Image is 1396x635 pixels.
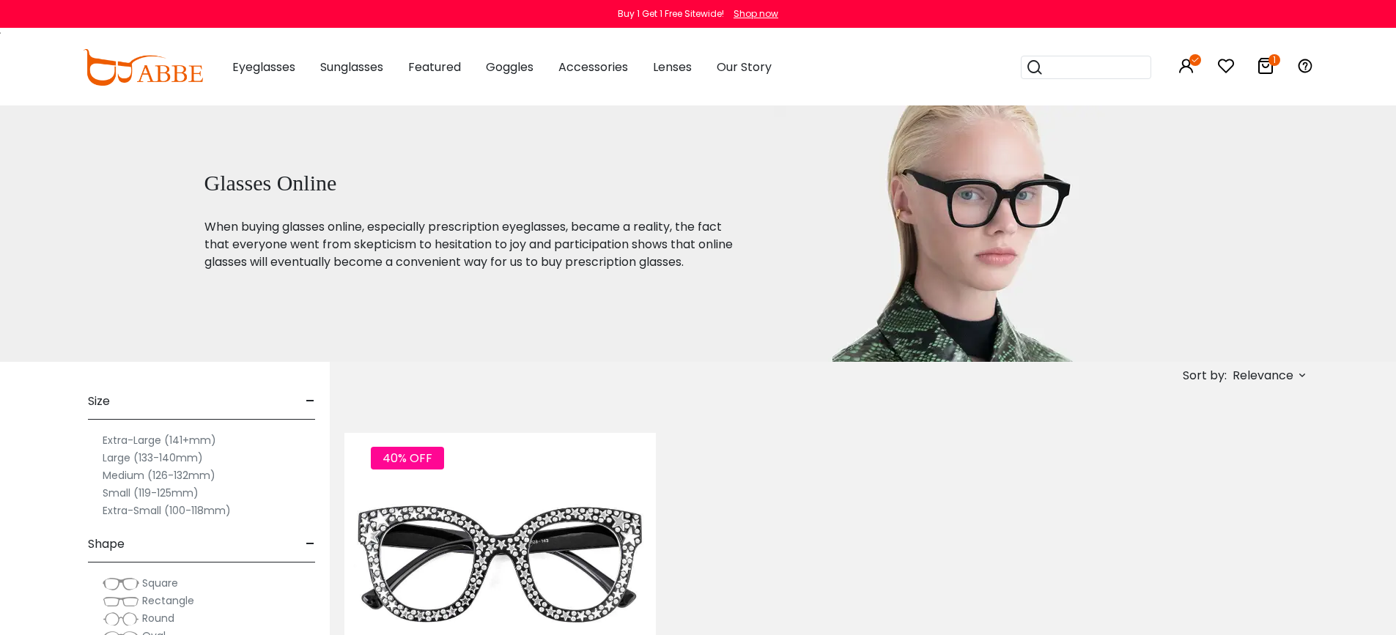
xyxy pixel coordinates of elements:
[618,7,724,21] div: Buy 1 Get 1 Free Sitewide!
[1268,54,1280,66] i: 1
[83,49,203,86] img: abbeglasses.com
[88,527,125,562] span: Shape
[726,7,778,20] a: Shop now
[408,59,461,75] span: Featured
[103,612,139,626] img: Round.png
[232,59,295,75] span: Eyeglasses
[103,484,199,502] label: Small (119-125mm)
[103,576,139,591] img: Square.png
[88,384,110,419] span: Size
[558,59,628,75] span: Accessories
[306,384,315,419] span: -
[1183,367,1227,384] span: Sort by:
[142,611,174,625] span: Round
[103,467,215,484] label: Medium (126-132mm)
[653,59,692,75] span: Lenses
[306,527,315,562] span: -
[103,449,203,467] label: Large (133-140mm)
[1257,60,1274,77] a: 1
[103,594,139,609] img: Rectangle.png
[142,576,178,590] span: Square
[486,59,533,75] span: Goggles
[371,447,444,469] span: 40% OFF
[774,105,1146,362] img: glasses online
[204,170,738,196] h1: Glasses Online
[103,431,216,449] label: Extra-Large (141+mm)
[142,593,194,608] span: Rectangle
[1233,363,1293,389] span: Relevance
[717,59,772,75] span: Our Story
[204,218,738,271] p: When buying glasses online, especially prescription eyeglasses, became a reality, the fact that e...
[103,502,231,519] label: Extra-Small (100-118mm)
[320,59,383,75] span: Sunglasses
[734,7,778,21] div: Shop now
